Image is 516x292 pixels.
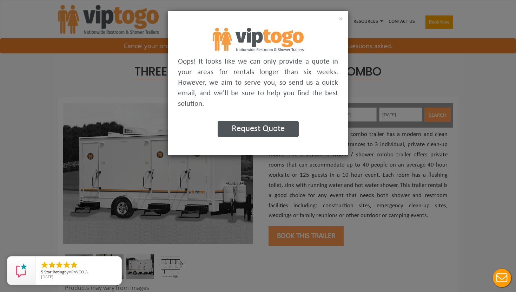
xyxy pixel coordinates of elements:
span: Star Rating [44,269,64,274]
li:  [62,261,71,269]
button: × [339,15,343,22]
button: Request Quote [218,121,299,137]
a: Request Quote [218,126,299,132]
p: Oops! It looks like we can only provide a quote in your areas for rentals longer than six weeks. ... [178,57,338,109]
span: ARAVCO A. [69,269,89,274]
img: Review Rating [14,264,28,278]
button: Live Chat [488,264,516,292]
li:  [40,261,49,269]
span: by [41,270,116,275]
img: footer logo [213,28,304,51]
li:  [70,261,78,269]
span: [DATE] [41,274,53,279]
span: 5 [41,269,43,274]
li:  [48,261,56,269]
li:  [55,261,64,269]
